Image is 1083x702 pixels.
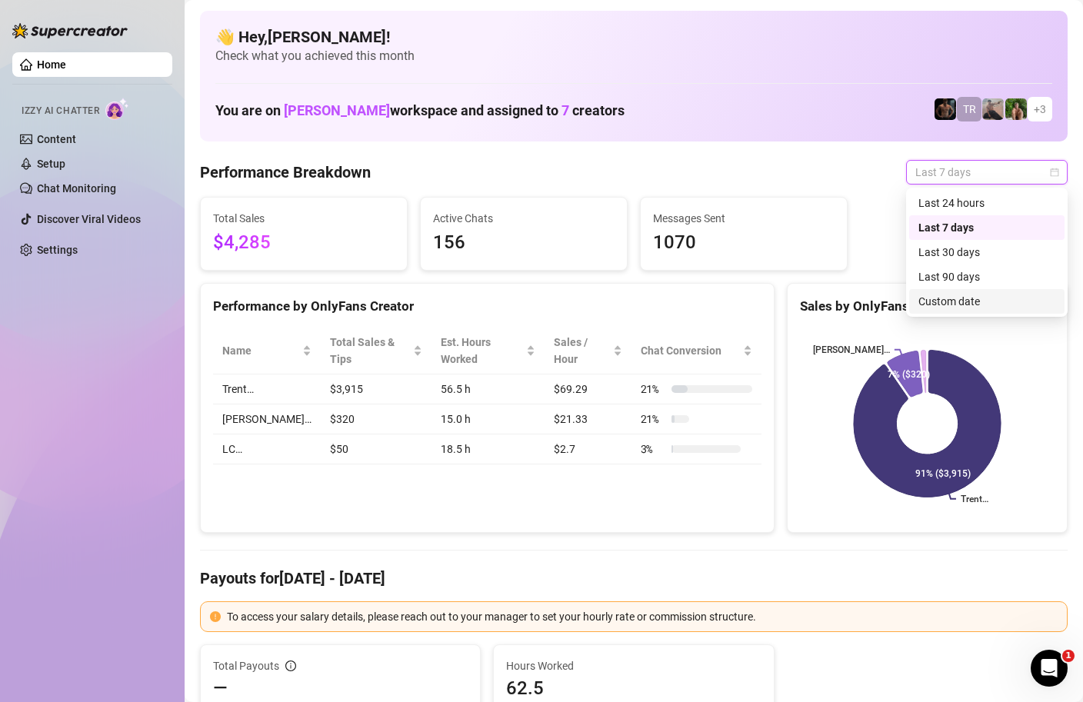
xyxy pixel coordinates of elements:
[545,404,631,434] td: $21.33
[963,101,976,118] span: TR
[918,268,1055,285] div: Last 90 days
[433,210,615,227] span: Active Chats
[215,102,625,119] h1: You are on workspace and assigned to creators
[918,244,1055,261] div: Last 30 days
[37,133,76,145] a: Content
[641,411,665,428] span: 21 %
[200,161,371,183] h4: Performance Breakdown
[285,660,296,671] span: info-circle
[321,328,432,374] th: Total Sales & Tips
[1031,650,1068,687] iframe: Intercom live chat
[813,344,890,355] text: [PERSON_NAME]…
[1005,98,1027,120] img: Nathaniel
[432,404,545,434] td: 15.0 h
[506,676,761,700] span: 62.5
[213,676,228,700] span: —
[227,608,1058,625] div: To access your salary details, please reach out to your manager to set your hourly rate or commis...
[213,328,321,374] th: Name
[915,161,1058,184] span: Last 7 days
[105,98,129,120] img: AI Chatter
[653,210,835,227] span: Messages Sent
[506,657,761,674] span: Hours Worked
[200,567,1068,589] h4: Payouts for [DATE] - [DATE]
[210,611,221,622] span: exclamation-circle
[37,213,141,225] a: Discover Viral Videos
[641,441,665,457] span: 3 %
[213,434,321,464] td: LC…
[37,182,116,195] a: Chat Monitoring
[321,434,432,464] td: $50
[631,328,761,374] th: Chat Conversion
[909,191,1065,215] div: Last 24 hours
[909,240,1065,264] div: Last 30 days
[222,342,299,359] span: Name
[215,26,1052,48] h4: 👋 Hey, [PERSON_NAME] !
[909,289,1065,314] div: Custom date
[909,264,1065,289] div: Last 90 days
[22,104,99,118] span: Izzy AI Chatter
[37,58,66,71] a: Home
[982,98,1004,120] img: LC
[215,48,1052,65] span: Check what you achieved this month
[545,434,631,464] td: $2.7
[432,374,545,404] td: 56.5 h
[641,381,665,398] span: 21 %
[213,210,395,227] span: Total Sales
[213,228,395,258] span: $4,285
[653,228,835,258] span: 1070
[641,342,740,359] span: Chat Conversion
[918,293,1055,310] div: Custom date
[213,296,761,317] div: Performance by OnlyFans Creator
[213,404,321,434] td: [PERSON_NAME]…
[433,228,615,258] span: 156
[554,334,609,368] span: Sales / Hour
[213,657,279,674] span: Total Payouts
[284,102,390,118] span: [PERSON_NAME]
[545,328,631,374] th: Sales / Hour
[37,244,78,256] a: Settings
[37,158,65,170] a: Setup
[213,374,321,404] td: Trent…
[561,102,569,118] span: 7
[1050,168,1059,177] span: calendar
[961,494,988,504] text: Trent…
[1062,650,1075,662] span: 1
[918,219,1055,236] div: Last 7 days
[1034,101,1046,118] span: + 3
[330,334,410,368] span: Total Sales & Tips
[12,23,128,38] img: logo-BBDzfeDw.svg
[441,334,523,368] div: Est. Hours Worked
[935,98,956,120] img: Trent
[432,434,545,464] td: 18.5 h
[909,215,1065,240] div: Last 7 days
[321,404,432,434] td: $320
[918,195,1055,211] div: Last 24 hours
[800,296,1055,317] div: Sales by OnlyFans Creator
[545,374,631,404] td: $69.29
[321,374,432,404] td: $3,915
